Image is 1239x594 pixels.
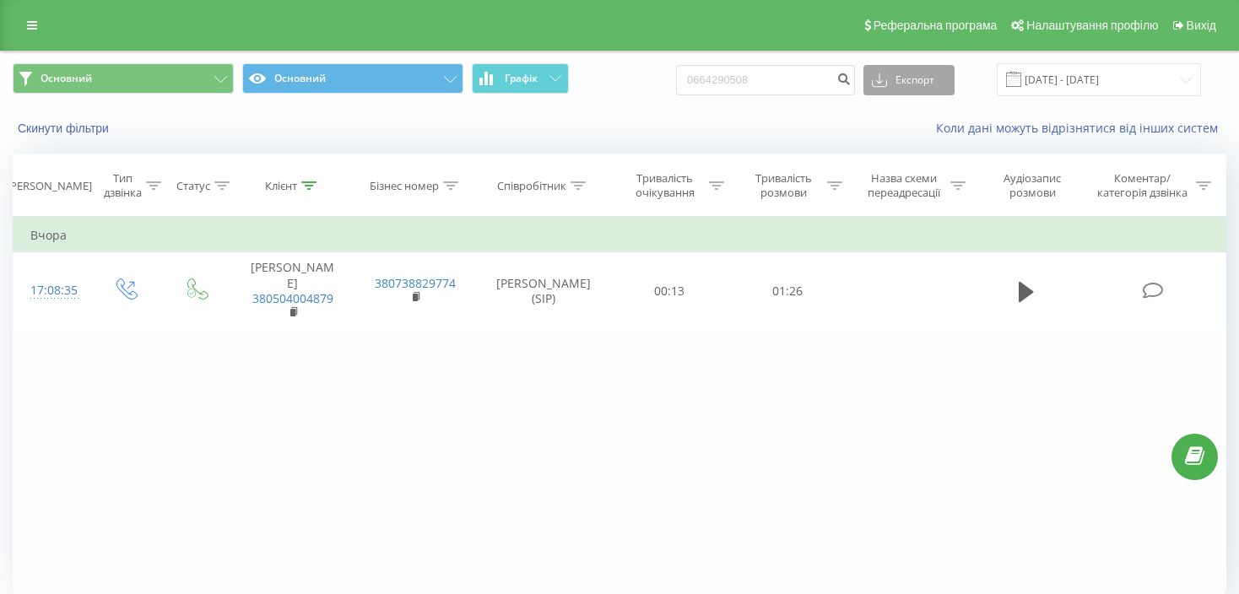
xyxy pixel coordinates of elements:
button: Графік [472,63,569,94]
a: 380504004879 [252,290,333,306]
span: Налаштування профілю [1026,19,1158,32]
input: Пошук за номером [676,65,855,95]
span: Вихід [1187,19,1216,32]
div: Клієнт [265,179,297,193]
button: Скинути фільтри [13,121,117,136]
div: Назва схеми переадресації [862,171,946,200]
div: Коментар/категорія дзвінка [1093,171,1192,200]
td: 00:13 [610,252,728,330]
button: Експорт [863,65,955,95]
div: Бізнес номер [370,179,439,193]
td: Вчора [14,219,1226,252]
span: Основний [41,72,92,85]
a: 380738829774 [375,275,456,291]
div: Тип дзвінка [104,171,142,200]
a: Коли дані можуть відрізнятися вiд інших систем [936,120,1226,136]
div: Тривалість очікування [625,171,705,200]
div: Тривалість розмови [744,171,823,200]
div: Співробітник [497,179,566,193]
span: Реферальна програма [874,19,998,32]
button: Основний [13,63,234,94]
td: [PERSON_NAME] (SIP) [477,252,609,330]
button: Основний [242,63,463,94]
div: [PERSON_NAME] [7,179,92,193]
span: Графік [505,73,538,84]
td: 01:26 [728,252,847,330]
div: Аудіозапис розмови [985,171,1079,200]
div: Статус [176,179,210,193]
div: 17:08:35 [30,274,72,307]
td: [PERSON_NAME] [231,252,354,330]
